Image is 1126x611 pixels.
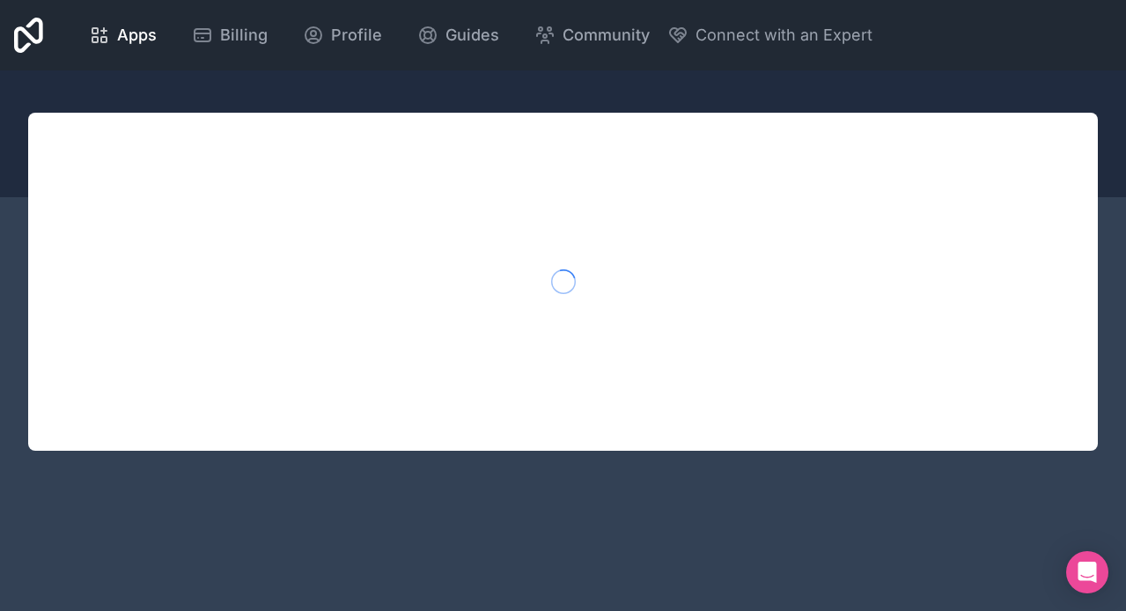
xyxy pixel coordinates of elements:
[563,23,650,48] span: Community
[178,16,282,55] a: Billing
[667,23,872,48] button: Connect with an Expert
[289,16,396,55] a: Profile
[445,23,499,48] span: Guides
[75,16,171,55] a: Apps
[520,16,664,55] a: Community
[695,23,872,48] span: Connect with an Expert
[117,23,157,48] span: Apps
[331,23,382,48] span: Profile
[403,16,513,55] a: Guides
[1066,551,1108,593] div: Open Intercom Messenger
[220,23,268,48] span: Billing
